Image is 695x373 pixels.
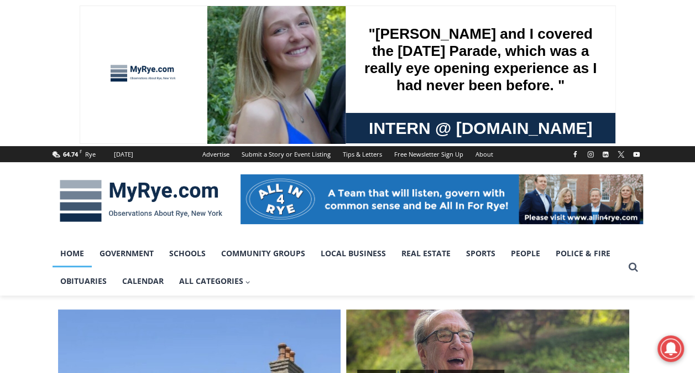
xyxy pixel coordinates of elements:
nav: Primary Navigation [53,240,623,296]
a: Home [53,240,92,267]
a: X [614,148,628,161]
a: Intern @ [DOMAIN_NAME] [266,107,536,138]
a: Free Newsletter Sign Up [388,146,469,162]
a: Real Estate [394,240,458,267]
div: "[PERSON_NAME] and I covered the [DATE] Parade, which was a really eye opening experience as I ha... [279,1,522,107]
div: Rye [85,149,96,159]
a: Instagram [584,148,597,161]
a: Schools [161,240,213,267]
a: Community Groups [213,240,313,267]
div: "the precise, almost orchestrated movements of cutting and assembling sushi and [PERSON_NAME] mak... [114,69,163,132]
a: YouTube [630,148,643,161]
img: MyRye.com [53,172,229,230]
span: Intern @ [DOMAIN_NAME] [289,110,513,135]
button: View Search Form [623,257,643,277]
span: F [80,148,82,154]
a: Open Tues. - Sun. [PHONE_NUMBER] [1,111,111,138]
nav: Secondary Navigation [196,146,499,162]
img: All in for Rye [241,174,643,224]
span: 64.74 [63,150,78,158]
a: Sports [458,240,503,267]
a: Obituaries [53,267,114,295]
a: Advertise [196,146,236,162]
a: Calendar [114,267,171,295]
a: Tips & Letters [337,146,388,162]
a: Police & Fire [548,240,618,267]
a: People [503,240,548,267]
span: Open Tues. - Sun. [PHONE_NUMBER] [3,114,108,156]
a: Local Business [313,240,394,267]
button: Child menu of All Categories [171,267,259,295]
a: Submit a Story or Event Listing [236,146,337,162]
div: [DATE] [114,149,133,159]
a: Linkedin [599,148,612,161]
a: About [469,146,499,162]
a: Government [92,240,161,267]
a: Facebook [568,148,582,161]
